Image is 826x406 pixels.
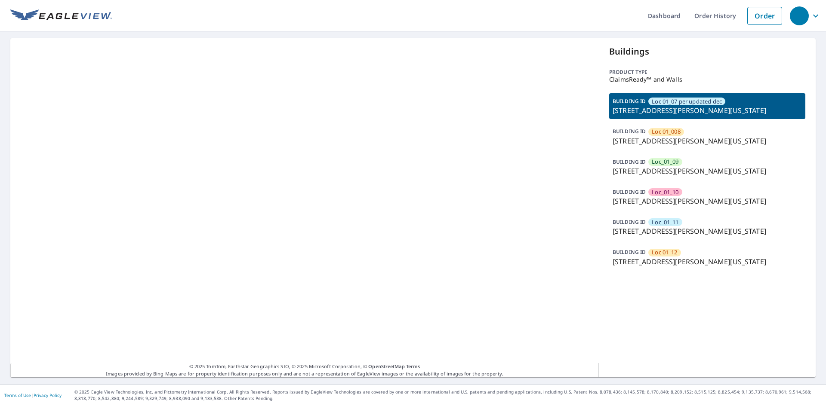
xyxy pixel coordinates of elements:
[652,188,678,196] span: Loc_01_10
[613,105,802,116] p: [STREET_ADDRESS][PERSON_NAME][US_STATE]
[613,248,646,256] p: BUILDING ID
[613,166,802,176] p: [STREET_ADDRESS][PERSON_NAME][US_STATE]
[613,136,802,146] p: [STREET_ADDRESS][PERSON_NAME][US_STATE]
[747,7,782,25] a: Order
[652,248,677,256] span: Loc 01_12
[613,256,802,267] p: [STREET_ADDRESS][PERSON_NAME][US_STATE]
[34,392,62,398] a: Privacy Policy
[652,98,722,106] span: Loc 01_07 per updated dec
[652,218,678,226] span: Loc_01_11
[652,158,678,166] span: Loc_01_09
[613,196,802,206] p: [STREET_ADDRESS][PERSON_NAME][US_STATE]
[4,393,62,398] p: |
[613,218,646,226] p: BUILDING ID
[10,363,599,377] p: Images provided by Bing Maps are for property identification purposes only and are not a represen...
[189,363,420,370] span: © 2025 TomTom, Earthstar Geographics SIO, © 2025 Microsoft Corporation, ©
[613,158,646,165] p: BUILDING ID
[368,363,404,369] a: OpenStreetMap
[74,389,822,402] p: © 2025 Eagle View Technologies, Inc. and Pictometry International Corp. All Rights Reserved. Repo...
[613,188,646,195] p: BUILDING ID
[406,363,420,369] a: Terms
[652,128,681,136] span: Loc 01_008
[4,392,31,398] a: Terms of Use
[609,68,805,76] p: Product type
[609,76,805,83] p: ClaimsReady™ and Walls
[10,9,112,22] img: EV Logo
[613,128,646,135] p: BUILDING ID
[609,45,805,58] p: Buildings
[613,226,802,236] p: [STREET_ADDRESS][PERSON_NAME][US_STATE]
[613,98,646,105] p: BUILDING ID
